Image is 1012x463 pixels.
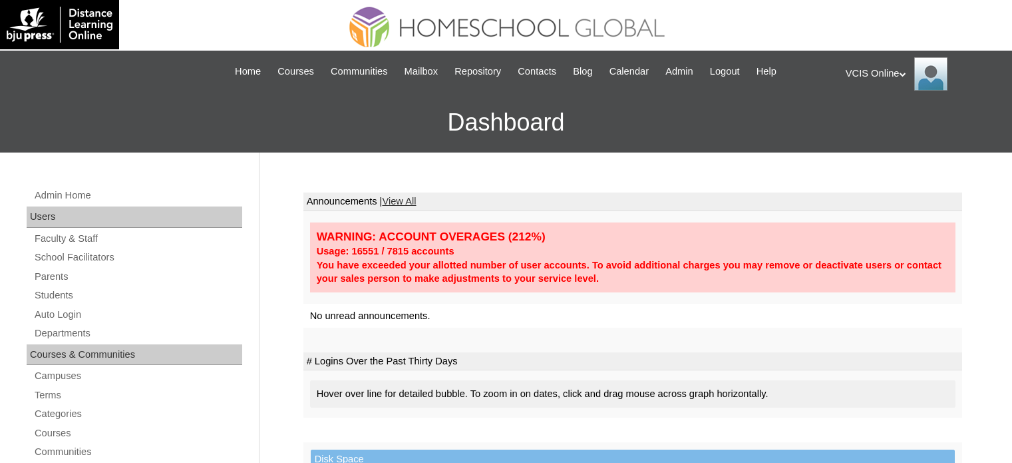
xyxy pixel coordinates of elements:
[27,344,242,366] div: Courses & Communities
[603,64,655,79] a: Calendar
[33,231,242,247] a: Faculty & Staff
[659,64,700,79] a: Admin
[398,64,445,79] a: Mailbox
[33,406,242,422] a: Categories
[33,287,242,304] a: Students
[33,325,242,342] a: Departments
[277,64,314,79] span: Courses
[27,207,242,228] div: Users
[33,368,242,384] a: Campuses
[518,64,556,79] span: Contacts
[511,64,563,79] a: Contacts
[448,64,508,79] a: Repository
[33,387,242,404] a: Terms
[33,444,242,460] a: Communities
[405,64,438,79] span: Mailbox
[914,57,947,91] img: VCIS Online Admin
[33,187,242,204] a: Admin Home
[609,64,649,79] span: Calendar
[235,64,261,79] span: Home
[310,380,955,408] div: Hover over line for detailed bubble. To zoom in on dates, click and drag mouse across graph horiz...
[33,306,242,323] a: Auto Login
[665,64,693,79] span: Admin
[710,64,740,79] span: Logout
[703,64,747,79] a: Logout
[303,193,962,211] td: Announcements |
[7,93,1005,153] h3: Dashboard
[303,352,962,371] td: # Logins Over the Past Thirty Days
[33,268,242,285] a: Parents
[7,7,112,43] img: logo-white.png
[324,64,395,79] a: Communities
[33,425,242,442] a: Courses
[566,64,599,79] a: Blog
[573,64,592,79] span: Blog
[228,64,267,79] a: Home
[331,64,388,79] span: Communities
[382,196,416,207] a: View All
[317,258,949,286] div: You have exceeded your allotted number of user accounts. To avoid additional charges you may remo...
[317,246,454,256] strong: Usage: 16551 / 7815 accounts
[303,304,962,328] td: No unread announcements.
[271,64,321,79] a: Courses
[33,249,242,266] a: School Facilitators
[454,64,501,79] span: Repository
[750,64,783,79] a: Help
[757,64,776,79] span: Help
[317,229,949,244] div: WARNING: ACCOUNT OVERAGES (212%)
[846,57,999,91] div: VCIS Online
